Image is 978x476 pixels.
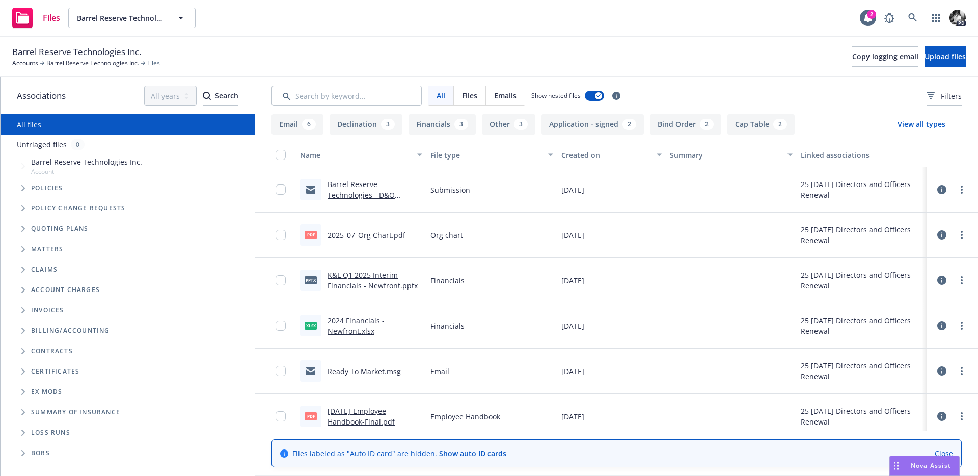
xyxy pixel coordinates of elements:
[271,114,323,135] button: Email
[31,205,125,211] span: Policy change requests
[328,406,395,427] a: [DATE]-Employee Handbook-Final.pdf
[328,230,405,240] a: 2025_07_Org Chart.pdf
[17,139,67,150] a: Untriaged files
[956,183,968,196] a: more
[879,8,900,28] a: Report a Bug
[622,119,636,130] div: 2
[557,143,666,167] button: Created on
[561,150,651,161] div: Created on
[203,86,238,105] div: Search
[276,184,286,195] input: Toggle Row Selected
[276,150,286,160] input: Select all
[31,167,142,176] span: Account
[881,114,962,135] button: View all types
[31,156,142,167] span: Barrel Reserve Technologies Inc.
[514,119,528,130] div: 3
[1,154,255,321] div: Tree Example
[203,92,211,100] svg: Search
[328,366,401,376] a: Ready To Market.msg
[797,143,927,167] button: Linked associations
[666,143,796,167] button: Summary
[31,430,70,436] span: Loss Runs
[773,119,787,130] div: 2
[956,365,968,377] a: more
[43,14,60,22] span: Files
[203,86,238,106] button: SearchSearch
[482,114,535,135] button: Other
[328,315,385,336] a: 2024 Financials - Newfront.xlsx
[801,406,923,427] div: 25 [DATE] Directors and Officers Renewal
[330,114,402,135] button: Declination
[561,275,584,286] span: [DATE]
[889,456,960,476] button: Nova Assist
[31,389,62,395] span: Ex Mods
[801,150,923,161] div: Linked associations
[276,411,286,421] input: Toggle Row Selected
[147,59,160,68] span: Files
[430,366,449,377] span: Email
[911,461,951,470] span: Nova Assist
[17,89,66,102] span: Associations
[494,90,517,101] span: Emails
[430,275,465,286] span: Financials
[31,409,120,415] span: Summary of insurance
[31,226,89,232] span: Quoting plans
[276,321,286,331] input: Toggle Row Selected
[31,348,73,354] span: Contracts
[935,448,953,459] a: Close
[925,51,966,61] span: Upload files
[852,51,918,61] span: Copy logging email
[31,246,63,252] span: Matters
[941,91,962,101] span: Filters
[437,90,445,101] span: All
[903,8,923,28] a: Search
[852,46,918,67] button: Copy logging email
[430,150,541,161] div: File type
[77,13,165,23] span: Barrel Reserve Technologies Inc.
[305,231,317,239] span: pdf
[727,114,795,135] button: Cap Table
[31,328,110,334] span: Billing/Accounting
[890,456,903,475] div: Drag to move
[271,86,422,106] input: Search by keyword...
[296,143,426,167] button: Name
[462,90,477,101] span: Files
[531,91,581,100] span: Show nested files
[328,179,415,221] a: Barrel Reserve Technologies - D&O renewal submission exp 8/28 (quotes by 7/28).msg
[305,276,317,284] span: pptx
[801,360,923,382] div: 25 [DATE] Directors and Officers Renewal
[561,411,584,422] span: [DATE]
[439,448,506,458] a: Show auto ID cards
[381,119,395,130] div: 3
[700,119,714,130] div: 2
[46,59,139,68] a: Barrel Reserve Technologies Inc.
[430,411,500,422] span: Employee Handbook
[12,45,141,59] span: Barrel Reserve Technologies Inc.
[276,366,286,376] input: Toggle Row Selected
[17,120,41,129] a: All files
[328,270,418,290] a: K&L Q1 2025 Interim Financials - Newfront.pptx
[305,322,317,329] span: xlsx
[305,412,317,420] span: pdf
[925,46,966,67] button: Upload files
[302,119,316,130] div: 6
[409,114,476,135] button: Financials
[867,9,876,18] div: 2
[68,8,196,28] button: Barrel Reserve Technologies Inc.
[801,179,923,200] div: 25 [DATE] Directors and Officers Renewal
[300,150,411,161] div: Name
[650,114,721,135] button: Bind Order
[541,114,644,135] button: Application - signed
[561,321,584,331] span: [DATE]
[430,184,470,195] span: Submission
[31,307,64,313] span: Invoices
[8,4,64,32] a: Files
[927,91,962,101] span: Filters
[31,450,50,456] span: BORs
[454,119,468,130] div: 3
[927,86,962,106] button: Filters
[801,270,923,291] div: 25 [DATE] Directors and Officers Renewal
[12,59,38,68] a: Accounts
[561,230,584,241] span: [DATE]
[1,321,255,463] div: Folder Tree Example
